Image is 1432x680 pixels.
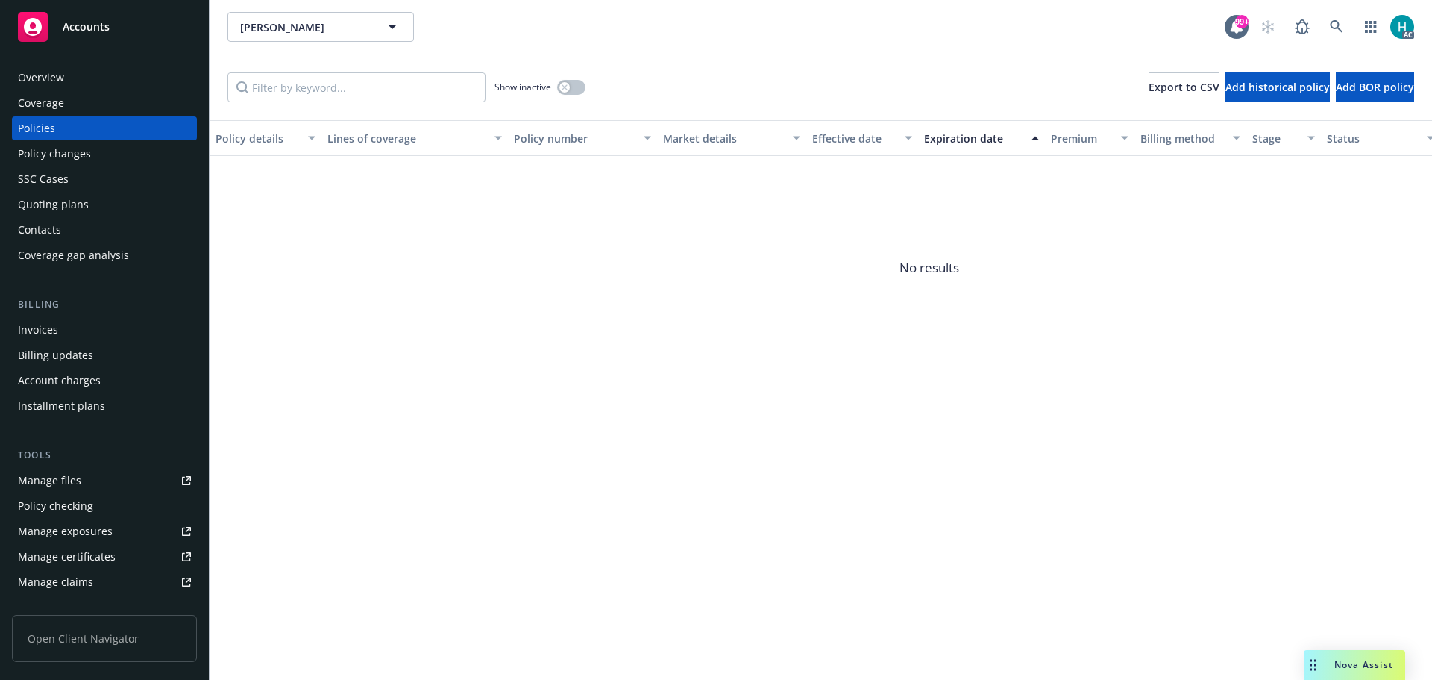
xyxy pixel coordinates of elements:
[1356,12,1386,42] a: Switch app
[18,494,93,518] div: Policy checking
[1140,131,1224,146] div: Billing method
[1253,12,1283,42] a: Start snowing
[18,318,58,342] div: Invoices
[216,131,299,146] div: Policy details
[18,545,116,569] div: Manage certificates
[1051,131,1112,146] div: Premium
[12,369,197,393] a: Account charges
[12,596,197,620] a: Manage BORs
[1246,120,1321,156] button: Stage
[18,142,91,166] div: Policy changes
[210,120,321,156] button: Policy details
[240,19,369,35] span: [PERSON_NAME]
[321,120,508,156] button: Lines of coverage
[18,218,61,242] div: Contacts
[227,12,414,42] button: [PERSON_NAME]
[1149,80,1219,94] span: Export to CSV
[12,91,197,115] a: Coverage
[918,120,1045,156] button: Expiration date
[12,66,197,90] a: Overview
[18,596,88,620] div: Manage BORs
[663,131,784,146] div: Market details
[1390,15,1414,39] img: photo
[18,91,64,115] div: Coverage
[12,243,197,267] a: Coverage gap analysis
[12,218,197,242] a: Contacts
[18,66,64,90] div: Overview
[18,193,89,216] div: Quoting plans
[12,343,197,367] a: Billing updates
[508,120,657,156] button: Policy number
[12,469,197,493] a: Manage files
[12,167,197,191] a: SSC Cases
[12,570,197,594] a: Manage claims
[514,131,635,146] div: Policy number
[1334,658,1393,671] span: Nova Assist
[18,116,55,140] div: Policies
[806,120,918,156] button: Effective date
[18,394,105,418] div: Installment plans
[12,297,197,312] div: Billing
[1235,15,1249,28] div: 99+
[18,520,113,543] div: Manage exposures
[1149,72,1219,102] button: Export to CSV
[18,469,81,493] div: Manage files
[12,494,197,518] a: Policy checking
[1327,131,1418,146] div: Status
[1225,72,1330,102] button: Add historical policy
[63,21,110,33] span: Accounts
[18,570,93,594] div: Manage claims
[12,142,197,166] a: Policy changes
[924,131,1023,146] div: Expiration date
[1304,650,1405,680] button: Nova Assist
[12,615,197,662] span: Open Client Navigator
[12,394,197,418] a: Installment plans
[12,448,197,463] div: Tools
[812,131,896,146] div: Effective date
[1225,80,1330,94] span: Add historical policy
[18,343,93,367] div: Billing updates
[18,369,101,393] div: Account charges
[327,131,486,146] div: Lines of coverage
[1322,12,1351,42] a: Search
[1336,72,1414,102] button: Add BOR policy
[12,193,197,216] a: Quoting plans
[12,116,197,140] a: Policies
[18,167,69,191] div: SSC Cases
[18,243,129,267] div: Coverage gap analysis
[657,120,806,156] button: Market details
[12,520,197,543] a: Manage exposures
[12,6,197,48] a: Accounts
[12,545,197,569] a: Manage certificates
[1252,131,1298,146] div: Stage
[1287,12,1317,42] a: Report a Bug
[1336,80,1414,94] span: Add BOR policy
[1304,650,1322,680] div: Drag to move
[1045,120,1134,156] button: Premium
[227,72,486,102] input: Filter by keyword...
[494,81,551,93] span: Show inactive
[1134,120,1246,156] button: Billing method
[12,318,197,342] a: Invoices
